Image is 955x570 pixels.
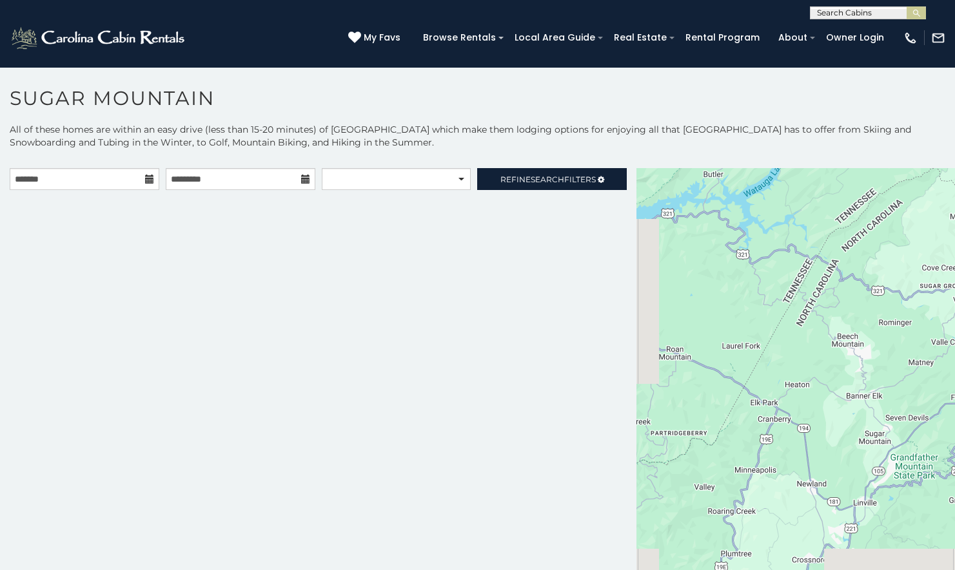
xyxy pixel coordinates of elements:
[348,31,404,45] a: My Favs
[772,28,814,48] a: About
[417,28,502,48] a: Browse Rentals
[364,31,400,44] span: My Favs
[679,28,766,48] a: Rental Program
[931,31,945,45] img: mail-regular-white.png
[508,28,602,48] a: Local Area Guide
[500,175,596,184] span: Refine Filters
[531,175,564,184] span: Search
[607,28,673,48] a: Real Estate
[10,25,188,51] img: White-1-2.png
[477,168,627,190] a: RefineSearchFilters
[903,31,918,45] img: phone-regular-white.png
[820,28,891,48] a: Owner Login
